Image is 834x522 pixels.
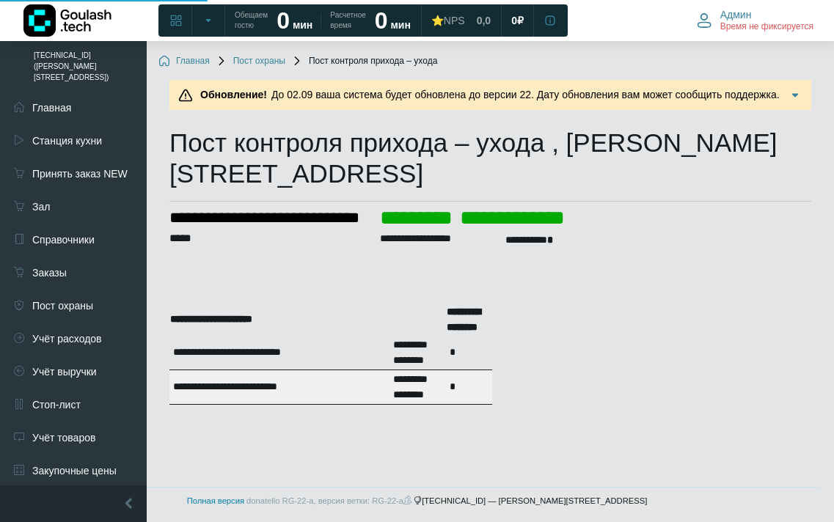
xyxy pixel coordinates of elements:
span: donatello RG-22-a, версия ветки: RG-22-a [246,496,414,505]
span: Обещаем гостю [235,10,268,31]
h1: Пост контроля прихода – ухода , [PERSON_NAME][STREET_ADDRESS] [169,128,811,189]
a: Пост охраны [216,56,285,67]
span: NPS [444,15,465,26]
div: ⭐ [431,14,465,27]
span: Пост контроля прихода – ухода [291,56,437,67]
span: До 02.09 ваша система будет обновлена до версии 22. Дату обновления вам может сообщить поддержка.... [196,89,780,116]
footer: [TECHNICAL_ID] — [PERSON_NAME][STREET_ADDRESS] [15,487,819,515]
img: Подробнее [788,88,802,103]
span: ₽ [517,14,524,27]
strong: 0 [375,7,388,34]
span: 0 [511,14,517,27]
a: 0 ₽ [502,7,533,34]
strong: 0 [277,7,290,34]
a: Полная версия [187,496,244,505]
a: Главная [158,56,210,67]
button: Админ Время не фиксируется [688,5,822,36]
b: Обновление! [200,89,267,100]
span: Админ [720,8,752,21]
span: мин [390,19,410,31]
span: Время не фиксируется [720,21,813,33]
img: Логотип компании Goulash.tech [23,4,111,37]
span: 0,0 [477,14,491,27]
a: ⭐NPS 0,0 [423,7,500,34]
span: Расчетное время [330,10,365,31]
a: Обещаем гостю 0 мин Расчетное время 0 мин [226,7,420,34]
span: мин [293,19,312,31]
img: Предупреждение [178,88,193,103]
